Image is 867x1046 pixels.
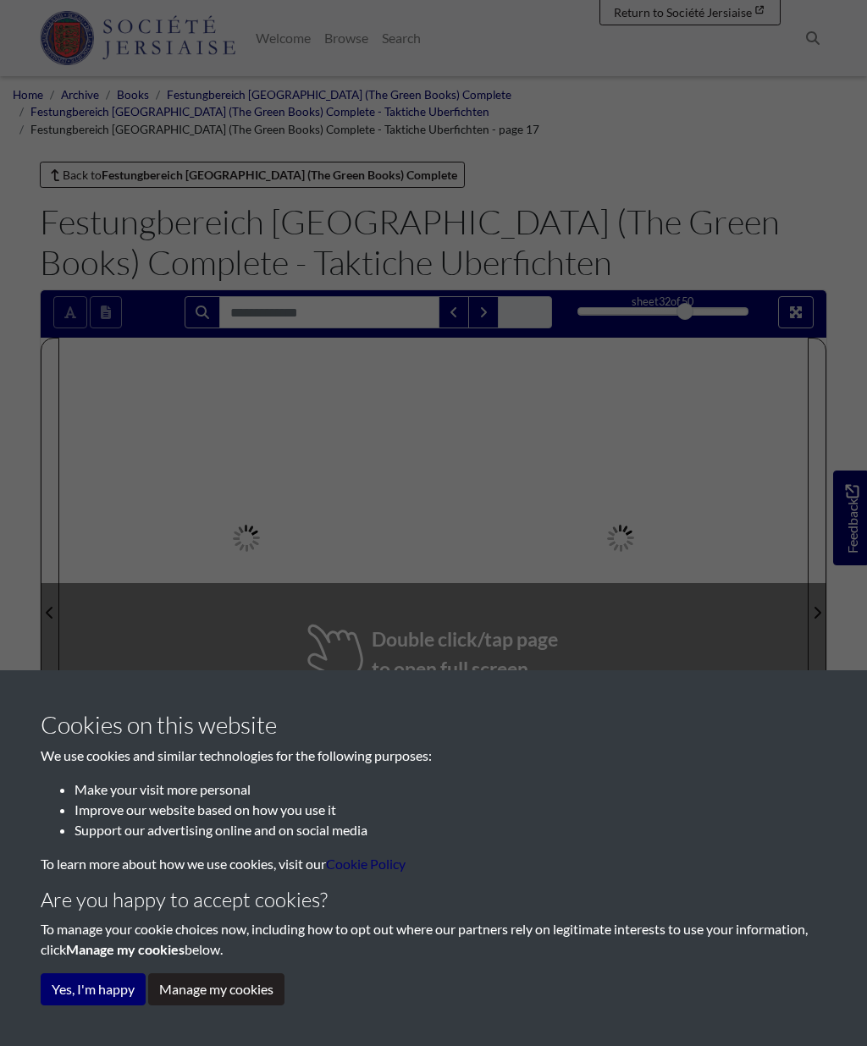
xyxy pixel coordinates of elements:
[66,941,185,957] strong: Manage my cookies
[75,800,826,820] li: Improve our website based on how you use it
[41,711,826,740] h3: Cookies on this website
[148,973,284,1005] button: Manage my cookies
[41,746,826,766] p: We use cookies and similar technologies for the following purposes:
[41,854,826,874] p: To learn more about how we use cookies, visit our
[75,820,826,840] li: Support our advertising online and on social media
[326,856,406,872] a: learn more about cookies
[75,779,826,800] li: Make your visit more personal
[41,919,826,960] p: To manage your cookie choices now, including how to opt out where our partners rely on legitimate...
[41,888,826,912] h4: Are you happy to accept cookies?
[41,973,146,1005] button: Yes, I'm happy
